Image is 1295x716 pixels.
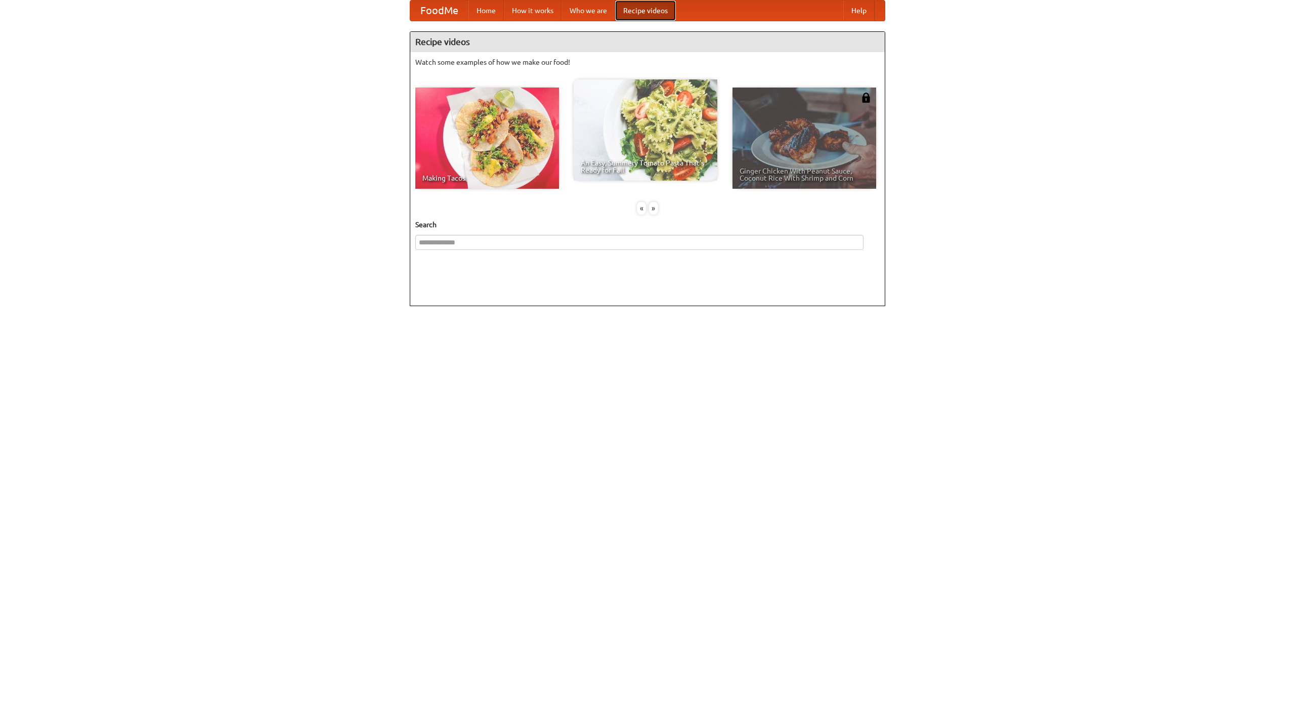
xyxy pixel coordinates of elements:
a: Help [843,1,875,21]
h5: Search [415,220,880,230]
a: Recipe videos [615,1,676,21]
a: An Easy, Summery Tomato Pasta That's Ready for Fall [574,79,717,181]
div: » [649,202,658,215]
a: FoodMe [410,1,468,21]
a: How it works [504,1,562,21]
a: Making Tacos [415,88,559,189]
img: 483408.png [861,93,871,103]
span: An Easy, Summery Tomato Pasta That's Ready for Fall [581,159,710,174]
p: Watch some examples of how we make our food! [415,57,880,67]
a: Who we are [562,1,615,21]
div: « [637,202,646,215]
span: Making Tacos [422,175,552,182]
a: Home [468,1,504,21]
h4: Recipe videos [410,32,885,52]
